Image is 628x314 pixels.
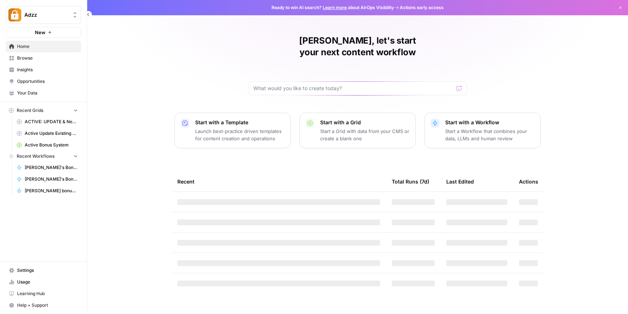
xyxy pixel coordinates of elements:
[195,119,285,126] p: Start with a Template
[25,142,78,148] span: Active Bonus System
[17,107,43,114] span: Recent Grids
[174,113,291,148] button: Start with a TemplateLaunch best-practice driven templates for content creation and operations
[6,288,81,299] a: Learning Hub
[445,128,535,142] p: Start a Workflow that combines your data, LLMs and human review
[392,172,429,192] div: Total Runs (7d)
[445,119,535,126] p: Start with a Workflow
[195,128,285,142] p: Launch best-practice driven templates for content creation and operations
[446,172,474,192] div: Last Edited
[13,139,81,151] a: Active Bonus System
[17,153,55,160] span: Recent Workflows
[17,302,78,309] span: Help + Support
[249,35,467,58] h1: [PERSON_NAME], let's start your next content workflow
[35,29,45,36] span: New
[17,55,78,61] span: Browse
[25,176,78,182] span: [PERSON_NAME]'s Bonus Text Creation + Language
[17,67,78,73] span: Insights
[6,52,81,64] a: Browse
[6,27,81,38] button: New
[271,4,394,11] span: Ready to win AI search? about AirOps Visibility
[17,267,78,274] span: Settings
[6,64,81,76] a: Insights
[17,43,78,50] span: Home
[6,41,81,52] a: Home
[424,113,541,148] button: Start with a WorkflowStart a Workflow that combines your data, LLMs and human review
[17,90,78,96] span: Your Data
[177,172,380,192] div: Recent
[6,299,81,311] button: Help + Support
[6,6,81,24] button: Workspace: Adzz
[25,130,78,137] span: Active Update Existing Post
[400,4,444,11] span: Actions early access
[6,105,81,116] button: Recent Grids
[253,85,453,92] input: What would you like to create today?
[17,290,78,297] span: Learning Hub
[13,162,81,173] a: [PERSON_NAME]'s Bonus Text Creation [PERSON_NAME]
[13,128,81,139] a: Active Update Existing Post
[25,164,78,171] span: [PERSON_NAME]'s Bonus Text Creation [PERSON_NAME]
[320,128,410,142] p: Start a Grid with data from your CMS or create a blank one
[17,279,78,285] span: Usage
[323,5,347,10] a: Learn more
[13,116,81,128] a: ACTIVE: UPDATE & New Casino Reviews
[6,151,81,162] button: Recent Workflows
[13,185,81,197] a: [PERSON_NAME] bonus to wp - grid specific [PERSON_NAME]
[6,276,81,288] a: Usage
[25,188,78,194] span: [PERSON_NAME] bonus to wp - grid specific [PERSON_NAME]
[25,118,78,125] span: ACTIVE: UPDATE & New Casino Reviews
[13,173,81,185] a: [PERSON_NAME]'s Bonus Text Creation + Language
[24,11,68,19] span: Adzz
[8,8,21,21] img: Adzz Logo
[6,76,81,87] a: Opportunities
[299,113,416,148] button: Start with a GridStart a Grid with data from your CMS or create a blank one
[6,87,81,99] a: Your Data
[320,119,410,126] p: Start with a Grid
[519,172,538,192] div: Actions
[17,78,78,85] span: Opportunities
[6,265,81,276] a: Settings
